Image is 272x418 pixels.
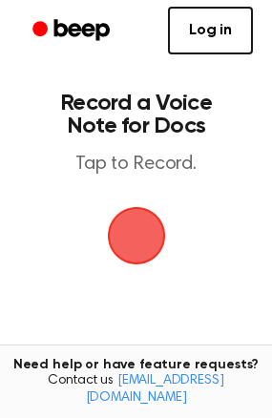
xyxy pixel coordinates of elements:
a: Log in [168,7,253,54]
a: Beep [19,12,127,50]
img: Beep Logo [108,207,165,264]
p: Tap to Record. [34,153,238,177]
a: [EMAIL_ADDRESS][DOMAIN_NAME] [86,374,224,405]
h1: Record a Voice Note for Docs [34,92,238,137]
span: Contact us [11,373,261,407]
